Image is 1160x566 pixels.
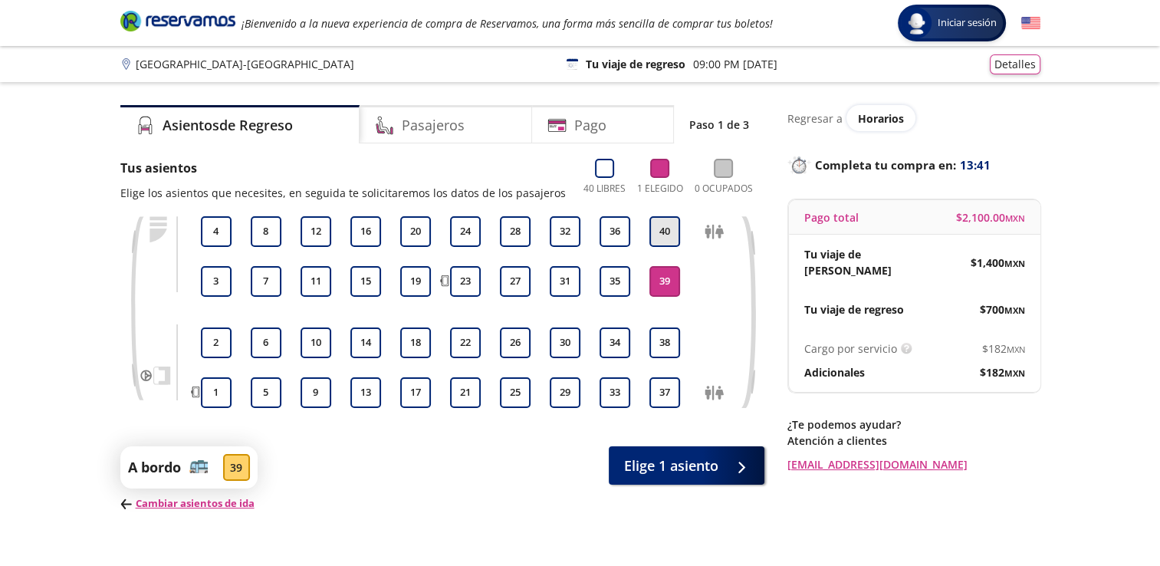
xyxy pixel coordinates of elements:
button: 33 [600,377,630,408]
p: Tu viaje de [PERSON_NAME] [804,246,915,278]
button: 12 [301,216,331,247]
p: A bordo [128,457,181,478]
button: 2 [201,327,232,358]
p: Cambiar asientos de ida [120,496,258,512]
p: [GEOGRAPHIC_DATA] - [GEOGRAPHIC_DATA] [136,56,354,72]
p: Elige los asientos que necesites, en seguida te solicitaremos los datos de los pasajeros [120,185,566,201]
button: 36 [600,216,630,247]
button: 5 [251,377,281,408]
button: 25 [500,377,531,408]
button: 28 [500,216,531,247]
p: Paso 1 de 3 [689,117,749,133]
div: Regresar a ver horarios [787,105,1040,131]
button: 39 [649,266,680,297]
button: Elige 1 asiento [609,446,764,485]
button: 4 [201,216,232,247]
button: 38 [649,327,680,358]
i: Brand Logo [120,9,235,32]
button: 15 [350,266,381,297]
button: 30 [550,327,580,358]
button: 27 [500,266,531,297]
p: 09:00 PM [DATE] [693,56,777,72]
button: 24 [450,216,481,247]
span: Elige 1 asiento [624,456,718,476]
a: [EMAIL_ADDRESS][DOMAIN_NAME] [787,456,1040,472]
button: 26 [500,327,531,358]
button: 17 [400,377,431,408]
p: Tus asientos [120,159,566,177]
small: MXN [1004,258,1025,269]
button: 1 [201,377,232,408]
small: MXN [1004,304,1025,316]
button: 19 [400,266,431,297]
small: MXN [1005,212,1025,224]
span: $ 2,100.00 [956,209,1025,225]
small: MXN [1007,344,1025,355]
button: 35 [600,266,630,297]
p: ¿Te podemos ayudar? [787,416,1040,433]
p: Tu viaje de regreso [586,56,685,72]
p: Completa tu compra en : [787,154,1040,176]
span: $ 182 [982,341,1025,357]
h4: Pago [574,115,606,136]
h4: Asientos de Regreso [163,115,293,136]
button: 14 [350,327,381,358]
button: 7 [251,266,281,297]
span: $ 182 [980,364,1025,380]
button: 11 [301,266,331,297]
button: 23 [450,266,481,297]
button: 29 [550,377,580,408]
p: Cargo por servicio [804,341,897,357]
a: Brand Logo [120,9,235,37]
small: MXN [1004,367,1025,379]
p: Adicionales [804,364,865,380]
span: Iniciar sesión [932,15,1003,31]
button: 32 [550,216,580,247]
button: 20 [400,216,431,247]
p: 1 Elegido [637,182,683,196]
button: English [1021,14,1040,33]
button: Detalles [990,54,1040,74]
button: 21 [450,377,481,408]
button: 18 [400,327,431,358]
button: 16 [350,216,381,247]
button: 6 [251,327,281,358]
div: 39 [223,454,250,481]
button: 3 [201,266,232,297]
button: 31 [550,266,580,297]
button: 22 [450,327,481,358]
p: Pago total [804,209,859,225]
p: Regresar a [787,110,843,127]
p: Tu viaje de regreso [804,301,904,318]
span: 13:41 [960,156,991,174]
button: 9 [301,377,331,408]
span: $ 1,400 [971,255,1025,271]
button: 34 [600,327,630,358]
button: 37 [649,377,680,408]
p: 0 Ocupados [695,182,753,196]
span: $ 700 [980,301,1025,318]
h4: Pasajeros [402,115,465,136]
em: ¡Bienvenido a la nueva experiencia de compra de Reservamos, una forma más sencilla de comprar tus... [242,16,773,31]
button: 13 [350,377,381,408]
button: 10 [301,327,331,358]
span: Horarios [858,111,904,126]
p: Atención a clientes [787,433,1040,449]
p: 40 Libres [583,182,626,196]
button: 8 [251,216,281,247]
button: 40 [649,216,680,247]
